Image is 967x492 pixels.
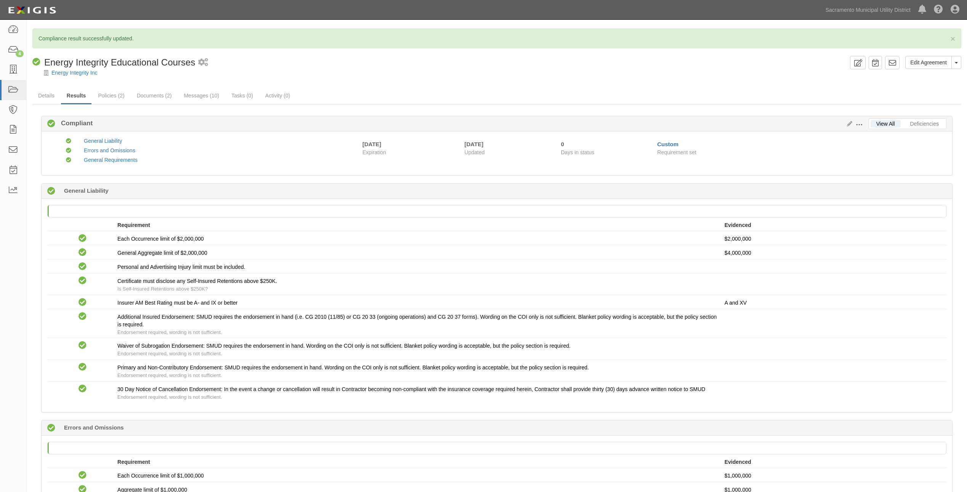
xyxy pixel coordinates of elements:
[79,363,87,371] i: Compliant
[117,300,237,306] span: Insurer AM Best Rating must be A- and IX or better
[47,187,55,195] i: Compliant 0 days (since 10/10/2025)
[84,138,122,144] a: General Liability
[66,158,71,163] i: Compliant
[117,394,222,400] span: Endorsement required, wording is not sufficient.
[79,277,87,285] i: Compliant
[32,56,195,69] div: Energy Integrity Educational Courses
[657,149,696,155] span: Requirement set
[79,471,87,479] i: Compliant
[362,149,459,156] span: Expiration
[117,372,222,378] span: Endorsement required, wording is not sufficient.
[844,121,852,127] a: Edit Results
[561,149,594,155] span: Days in status
[465,149,485,155] span: Updated
[51,70,98,76] a: Energy Integrity Inc
[44,57,195,67] span: Energy Integrity Educational Courses
[905,56,952,69] a: Edit Agreement
[61,88,92,104] a: Results
[117,364,589,371] span: Primary and Non-Contributory Endorsement: SMUD requires the endorsement in hand. Wording on the C...
[117,236,204,242] span: Each Occurrence limit of $2,000,000
[951,34,955,43] span: ×
[66,139,71,144] i: Compliant
[64,423,124,431] b: Errors and Omissions
[725,222,751,228] strong: Evidenced
[55,119,93,128] b: Compliant
[32,58,40,66] i: Compliant
[79,249,87,257] i: Compliant
[66,148,71,153] i: Compliant
[47,424,55,432] i: Compliant 0 days (since 10/10/2025)
[32,88,60,103] a: Details
[117,278,277,284] span: Certificate must disclose any Self-Insured Retentions above $250K.
[6,3,58,17] img: logo-5460c22ac91f19d4615b14bd174203de0afe785f0fc80cf4dbbc73dc1793850b.png
[951,35,955,43] button: Close
[934,5,943,14] i: Help Center - Complianz
[79,313,87,321] i: Compliant
[47,120,55,128] i: Compliant
[117,264,245,270] span: Personal and Advertising Injury limit must be included.
[117,222,150,228] strong: Requirement
[117,351,222,356] span: Endorsement required, wording is not sufficient.
[178,88,225,103] a: Messages (10)
[92,88,130,103] a: Policies (2)
[904,120,945,128] a: Deficiencies
[64,187,109,195] b: General Liability
[117,473,204,479] span: Each Occurrence limit of $1,000,000
[79,235,87,243] i: Compliant
[871,120,901,128] a: View All
[725,459,751,465] strong: Evidenced
[362,140,382,148] div: [DATE]
[16,50,24,57] div: 4
[725,235,941,243] p: $2,000,000
[38,35,955,42] p: Compliance result successfully updated.
[465,140,550,148] div: [DATE]
[198,59,208,67] i: 1 scheduled workflow
[561,140,651,148] div: Since 10/10/2025
[117,329,222,335] span: Endorsement required, wording is not sufficient.
[226,88,259,103] a: Tasks (0)
[79,263,87,271] i: Compliant
[84,147,135,153] a: Errors and Omissions
[131,88,178,103] a: Documents (2)
[725,299,941,307] p: A and XV
[117,250,207,256] span: General Aggregate limit of $2,000,000
[79,385,87,393] i: Compliant
[117,386,705,392] span: 30 Day Notice of Cancellation Endorsement: In the event a change or cancellation will result in C...
[117,343,571,349] span: Waiver of Subrogation Endorsement: SMUD requires the endorsement in hand. Wording on the COI only...
[79,299,87,307] i: Compliant
[117,459,150,465] strong: Requirement
[117,314,717,327] span: Additional Insured Endorsement: SMUD requires the endorsement in hand (i.e. CG 2010 (11/85) or CG...
[84,157,138,163] a: General Requirements
[260,88,296,103] a: Activity (0)
[725,472,941,479] p: $1,000,000
[822,2,914,18] a: Sacramento Municipal Utility District
[117,286,208,292] span: Is Self-Insured Retentions above $250K?
[79,342,87,350] i: Compliant
[657,141,678,147] a: Custom
[725,249,941,257] p: $4,000,000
